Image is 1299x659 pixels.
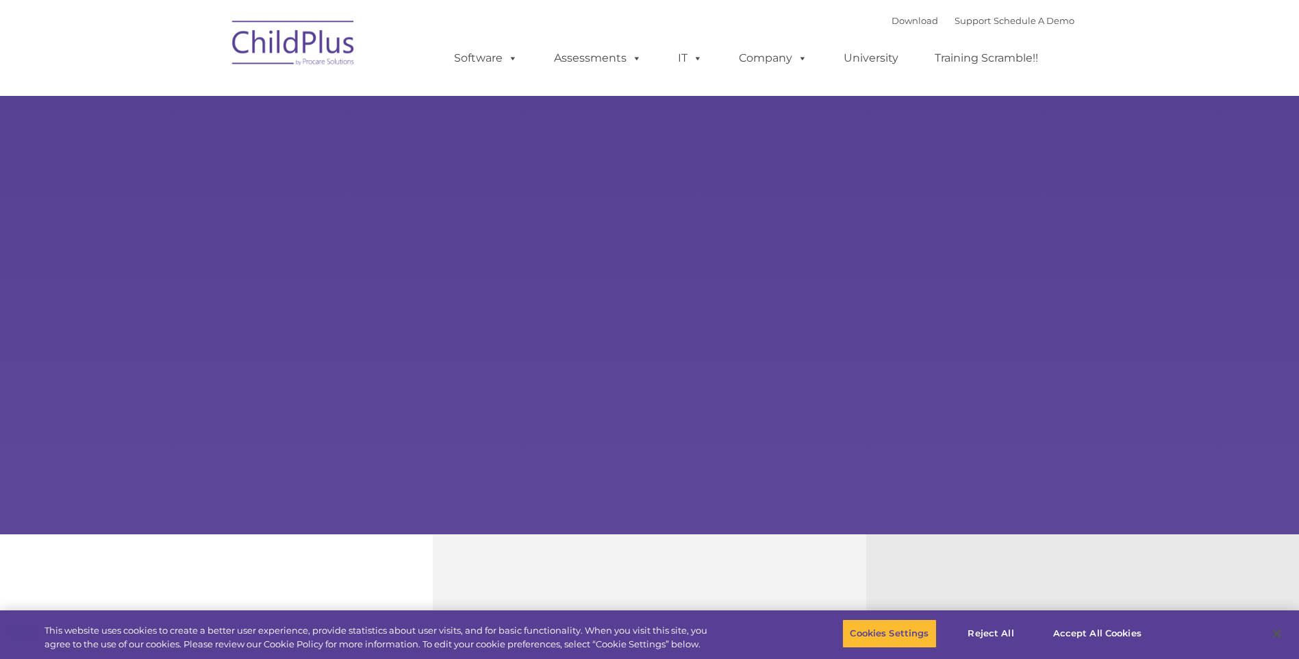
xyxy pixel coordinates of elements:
a: Download [892,15,938,26]
a: Support [955,15,991,26]
a: IT [664,45,716,72]
a: University [830,45,912,72]
a: Training Scramble!! [921,45,1052,72]
button: Accept All Cookies [1046,619,1149,648]
img: ChildPlus by Procare Solutions [225,11,362,79]
button: Cookies Settings [842,619,936,648]
button: Reject All [948,619,1034,648]
a: Schedule A Demo [994,15,1074,26]
div: This website uses cookies to create a better user experience, provide statistics about user visit... [45,624,714,651]
a: Assessments [540,45,655,72]
button: Close [1262,619,1292,649]
a: Software [440,45,531,72]
a: Company [725,45,821,72]
font: | [892,15,1074,26]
